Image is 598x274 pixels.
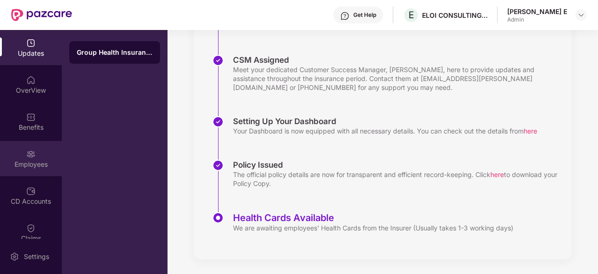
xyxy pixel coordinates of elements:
img: svg+xml;base64,PHN2ZyBpZD0iU3RlcC1Eb25lLTMyeDMyIiB4bWxucz0iaHR0cDovL3d3dy53My5vcmcvMjAwMC9zdmciIH... [212,55,224,66]
img: svg+xml;base64,PHN2ZyBpZD0iQmVuZWZpdHMiIHhtbG5zPSJodHRwOi8vd3d3LnczLm9yZy8yMDAwL3N2ZyIgd2lkdGg9Ij... [26,112,36,122]
div: Health Cards Available [233,212,513,223]
div: The official policy details are now for transparent and efficient record-keeping. Click to downlo... [233,170,562,188]
div: [PERSON_NAME] E [507,7,567,16]
img: svg+xml;base64,PHN2ZyBpZD0iQ0RfQWNjb3VudHMiIGRhdGEtbmFtZT0iQ0QgQWNjb3VudHMiIHhtbG5zPSJodHRwOi8vd3... [26,186,36,196]
img: svg+xml;base64,PHN2ZyBpZD0iU3RlcC1Eb25lLTMyeDMyIiB4bWxucz0iaHR0cDovL3d3dy53My5vcmcvMjAwMC9zdmciIH... [212,160,224,171]
img: svg+xml;base64,PHN2ZyBpZD0iRW1wbG95ZWVzIiB4bWxucz0iaHR0cDovL3d3dy53My5vcmcvMjAwMC9zdmciIHdpZHRoPS... [26,149,36,159]
span: E [408,9,414,21]
div: Group Health Insurance [77,48,153,57]
img: svg+xml;base64,PHN2ZyBpZD0iU3RlcC1BY3RpdmUtMzJ4MzIiIHhtbG5zPSJodHRwOi8vd3d3LnczLm9yZy8yMDAwL3N2Zy... [212,212,224,223]
div: CSM Assigned [233,55,562,65]
img: svg+xml;base64,PHN2ZyBpZD0iRHJvcGRvd24tMzJ4MzIiIHhtbG5zPSJodHRwOi8vd3d3LnczLm9yZy8yMDAwL3N2ZyIgd2... [577,11,585,19]
img: svg+xml;base64,PHN2ZyBpZD0iVXBkYXRlZCIgeG1sbnM9Imh0dHA6Ly93d3cudzMub3JnLzIwMDAvc3ZnIiB3aWR0aD0iMj... [26,38,36,48]
img: svg+xml;base64,PHN2ZyBpZD0iU3RlcC1Eb25lLTMyeDMyIiB4bWxucz0iaHR0cDovL3d3dy53My5vcmcvMjAwMC9zdmciIH... [212,116,224,127]
span: here [490,170,504,178]
div: Policy Issued [233,160,562,170]
div: Get Help [353,11,376,19]
div: We are awaiting employees' Health Cards from the Insurer (Usually takes 1-3 working days) [233,223,513,232]
div: Your Dashboard is now equipped with all necessary details. You can check out the details from [233,126,537,135]
div: Setting Up Your Dashboard [233,116,537,126]
img: svg+xml;base64,PHN2ZyBpZD0iSG9tZSIgeG1sbnM9Imh0dHA6Ly93d3cudzMub3JnLzIwMDAvc3ZnIiB3aWR0aD0iMjAiIG... [26,75,36,85]
div: ELOI CONSULTING PRIVATE LIMITED [422,11,488,20]
span: here [524,127,537,135]
img: New Pazcare Logo [11,9,72,21]
img: svg+xml;base64,PHN2ZyBpZD0iU2V0dGluZy0yMHgyMCIgeG1sbnM9Imh0dHA6Ly93d3cudzMub3JnLzIwMDAvc3ZnIiB3aW... [10,252,19,261]
div: Meet your dedicated Customer Success Manager, [PERSON_NAME], here to provide updates and assistan... [233,65,562,92]
div: Settings [21,252,52,261]
div: Admin [507,16,567,23]
img: svg+xml;base64,PHN2ZyBpZD0iSGVscC0zMngzMiIgeG1sbnM9Imh0dHA6Ly93d3cudzMub3JnLzIwMDAvc3ZnIiB3aWR0aD... [340,11,350,21]
img: svg+xml;base64,PHN2ZyBpZD0iQ2xhaW0iIHhtbG5zPSJodHRwOi8vd3d3LnczLm9yZy8yMDAwL3N2ZyIgd2lkdGg9IjIwIi... [26,223,36,233]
